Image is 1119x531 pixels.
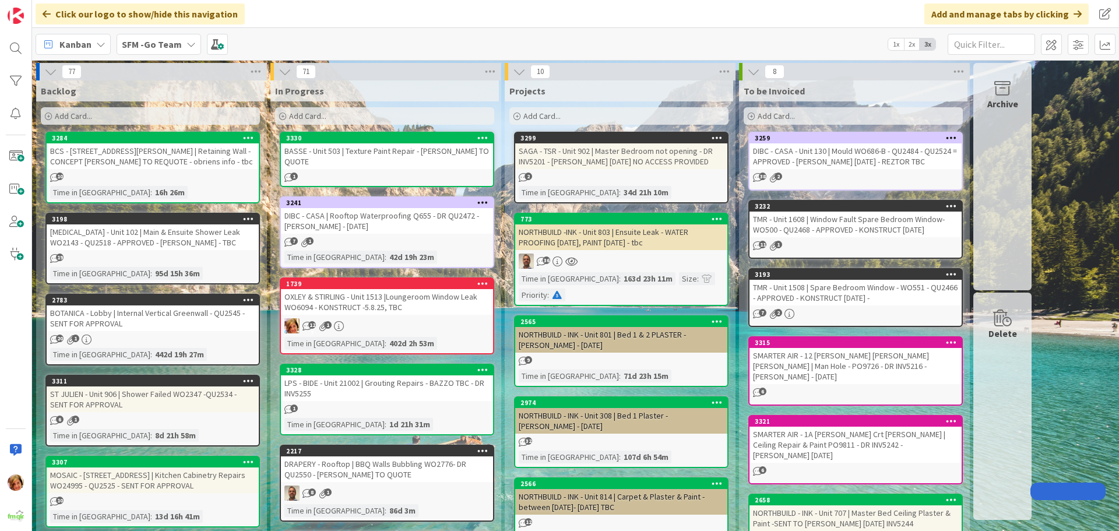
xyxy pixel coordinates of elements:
div: 402d 2h 53m [386,337,437,350]
span: 38 [759,173,766,180]
div: 3315SMARTER AIR - 12 [PERSON_NAME] [PERSON_NAME] [PERSON_NAME] | Man Hole - PO9726 - DR INV5216 -... [749,337,962,384]
div: 2217 [281,446,493,456]
div: 3330BASSE - Unit 503 | Texture Paint Repair - [PERSON_NAME] TO QUOTE [281,133,493,169]
span: Add Card... [758,111,795,121]
div: Time in [GEOGRAPHIC_DATA] [519,186,619,199]
div: 1d 21h 31m [386,418,433,431]
div: 3241DIBC - CASA | Rooftop Waterproofing Q655 - DR QU2472 - [PERSON_NAME] - [DATE] [281,198,493,234]
div: 1739OXLEY & STIRLING - Unit 1513 |Loungeroom Window Leak WO6094 - KONSTRUCT -5.8.25, TBC [281,279,493,315]
div: Delete [988,326,1017,340]
div: 2565 [515,317,727,327]
span: Kanban [59,37,92,51]
span: 2 [525,173,532,180]
a: 3299SAGA - TSR - Unit 902 | Master Bedroom not opening - DR INV5201 - [PERSON_NAME] [DATE] NO ACC... [514,132,729,203]
div: Size [679,272,697,285]
div: 3241 [281,198,493,208]
div: NORTHBUILD - INK - Unit 308 | Bed 1 Plaster - [PERSON_NAME] - [DATE] [515,408,727,434]
div: Time in [GEOGRAPHIC_DATA] [50,267,150,280]
a: 3259DIBC - CASA - Unit 130 | Mould WO686-B - QU2484 - QU2524 = APPROVED - [PERSON_NAME] [DATE] - ... [748,132,963,191]
div: 3232TMR - Unit 1608 | Window Fault Spare Bedroom Window- WO500 - QU2468 - APPROVED - KONSTRUCT [D... [749,201,962,237]
span: Projects [509,85,546,97]
div: Time in [GEOGRAPHIC_DATA] [50,429,150,442]
a: 3321SMARTER AIR - 1A [PERSON_NAME] Crt [PERSON_NAME] | Ceiling Repair & Paint PO9811 - DR INV5242... [748,415,963,484]
span: : [619,370,621,382]
span: 10 [530,65,550,79]
span: 77 [62,65,82,79]
div: 3193TMR - Unit 1508 | Spare Bedroom Window - WO551 - QU2466 - APPROVED - KONSTRUCT [DATE] - [749,269,962,305]
div: Time in [GEOGRAPHIC_DATA] [519,370,619,382]
div: SD [515,254,727,269]
span: In Progress [275,85,324,97]
span: 7 [759,309,766,317]
a: 3315SMARTER AIR - 12 [PERSON_NAME] [PERSON_NAME] [PERSON_NAME] | Man Hole - PO9726 - DR INV5216 -... [748,336,963,406]
div: 2974NORTHBUILD - INK - Unit 308 | Bed 1 Plaster - [PERSON_NAME] - [DATE] [515,398,727,434]
div: 3232 [749,201,962,212]
div: NORTHBUILD - INK - Unit 801 | Bed 1 & 2 PLASTER - [PERSON_NAME] - [DATE] [515,327,727,353]
div: Time in [GEOGRAPHIC_DATA] [284,504,385,517]
span: 20 [56,335,64,342]
a: 3241DIBC - CASA | Rooftop Waterproofing Q655 - DR QU2472 - [PERSON_NAME] - [DATE]Time in [GEOGRAP... [280,196,494,268]
div: Time in [GEOGRAPHIC_DATA] [50,348,150,361]
span: : [150,348,152,361]
span: 10 [56,497,64,504]
span: 1 [775,241,782,248]
a: 3328LPS - BIDE - Unit 21002 | Grouting Repairs - BAZZO TBC - DR INV5255Time in [GEOGRAPHIC_DATA]:... [280,364,494,435]
div: Add and manage tabs by clicking [924,3,1089,24]
input: Quick Filter... [948,34,1035,55]
a: 3311ST JULIEN - Unit 906 | Shower Failed WO2347 -QU2534 - SENT FOR APPROVALTime in [GEOGRAPHIC_DA... [45,375,260,446]
div: 3311 [52,377,259,385]
span: 10 [56,173,64,180]
div: 3284 [47,133,259,143]
div: 3299SAGA - TSR - Unit 902 | Master Bedroom not opening - DR INV5201 - [PERSON_NAME] [DATE] NO ACC... [515,133,727,169]
div: 2565NORTHBUILD - INK - Unit 801 | Bed 1 & 2 PLASTER - [PERSON_NAME] - [DATE] [515,317,727,353]
div: 3198 [52,215,259,223]
div: 3241 [286,199,493,207]
span: 8 [765,65,784,79]
div: Priority [519,289,547,301]
div: 3328LPS - BIDE - Unit 21002 | Grouting Repairs - BAZZO TBC - DR INV5255 [281,365,493,401]
span: : [619,451,621,463]
div: 34d 21h 10m [621,186,671,199]
span: 127 [308,321,316,329]
div: 107d 6h 54m [621,451,671,463]
div: 3307 [52,458,259,466]
div: TMR - Unit 1508 | Spare Bedroom Window - WO551 - QU2466 - APPROVED - KONSTRUCT [DATE] - [749,280,962,305]
div: 71d 23h 15m [621,370,671,382]
div: 86d 3m [386,504,418,517]
span: : [150,510,152,523]
div: 2566 [515,479,727,489]
div: 442d 19h 27m [152,348,207,361]
div: Time in [GEOGRAPHIC_DATA] [519,451,619,463]
div: 95d 15h 36m [152,267,203,280]
span: 3x [920,38,935,50]
span: 6 [759,466,766,474]
div: 3259 [749,133,962,143]
span: : [150,186,152,199]
span: : [385,504,386,517]
span: 11 [759,241,766,248]
div: 3307 [47,457,259,467]
div: 3284BCS - [STREET_ADDRESS][PERSON_NAME] | Retaining Wall - CONCEPT [PERSON_NAME] TO REQUOTE - obr... [47,133,259,169]
span: 36 [543,256,550,264]
a: 2565NORTHBUILD - INK - Unit 801 | Bed 1 & 2 PLASTER - [PERSON_NAME] - [DATE]Time in [GEOGRAPHIC_D... [514,315,729,387]
div: 773 [520,215,727,223]
div: 3315 [755,339,962,347]
div: Time in [GEOGRAPHIC_DATA] [519,272,619,285]
span: 1 [290,405,298,412]
div: 2658 [755,496,962,504]
div: 3311 [47,376,259,386]
div: 2974 [520,399,727,407]
a: 3193TMR - Unit 1508 | Spare Bedroom Window - WO551 - QU2466 - APPROVED - KONSTRUCT [DATE] - [748,268,963,327]
div: MOSAIC - [STREET_ADDRESS] | Kitchen Cabinetry Repairs WO24995 - QU2525 - SENT FOR APPROVAL [47,467,259,493]
span: 6 [56,416,64,423]
img: SD [519,254,534,269]
div: 16h 26m [152,186,188,199]
span: : [547,289,549,301]
div: DIBC - CASA | Rooftop Waterproofing Q655 - DR QU2472 - [PERSON_NAME] - [DATE] [281,208,493,234]
b: SFM -Go Team [122,38,182,50]
span: : [619,272,621,285]
span: 71 [296,65,316,79]
span: 2 [775,309,782,317]
span: 6 [759,388,766,395]
div: 2658NORTHBUILD - INK - Unit 707 | Master Bed Ceiling Plaster & Paint -SENT TO [PERSON_NAME] [DATE... [749,495,962,531]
